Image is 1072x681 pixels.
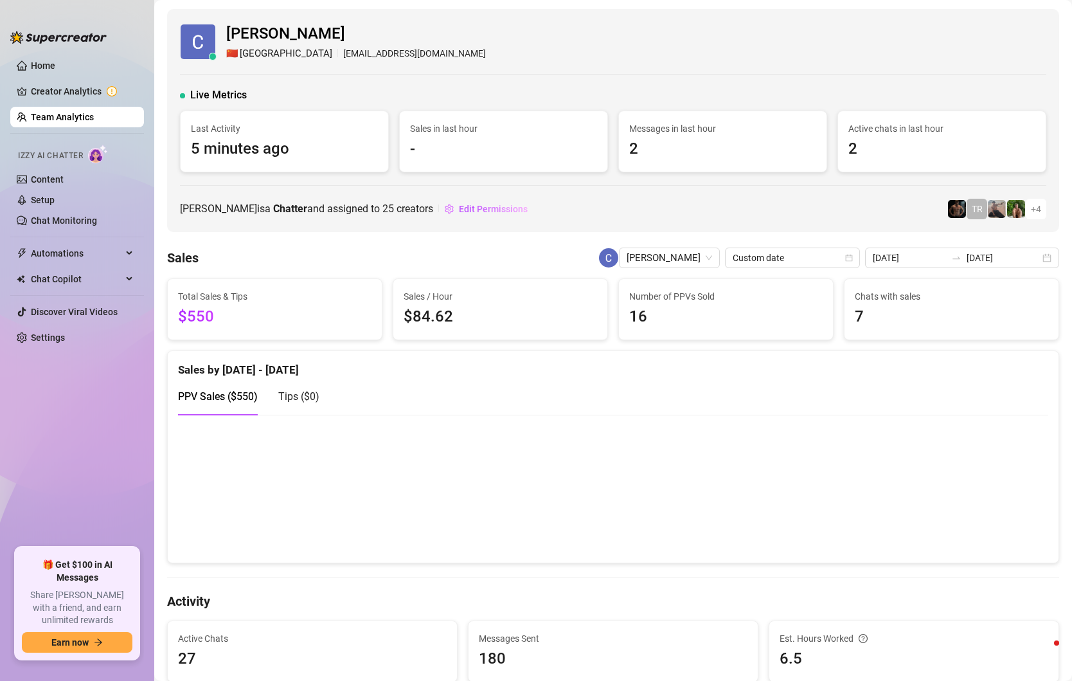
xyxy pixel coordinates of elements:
img: Charmaine Javillonar [181,24,215,59]
span: Total Sales & Tips [178,289,371,304]
span: Sales / Hour [404,289,597,304]
span: Last Activity [191,122,378,136]
span: 180 [479,647,747,671]
span: Live Metrics [190,87,247,103]
a: Home [31,60,55,71]
div: [EMAIL_ADDRESS][DOMAIN_NAME] [226,46,486,62]
span: 16 [629,305,823,329]
img: AI Chatter [88,145,108,163]
span: PPV Sales ( $550 ) [178,390,258,403]
a: Settings [31,332,65,343]
span: swap-right [951,253,961,263]
span: setting [445,204,454,213]
span: Chat Copilot [31,269,122,289]
span: $550 [178,305,371,329]
span: - [410,137,597,161]
span: 🎁 Get $100 in AI Messages [22,559,132,584]
span: 2 [848,137,1035,161]
span: Tips ( $0 ) [278,390,319,403]
div: Sales by [DATE] - [DATE] [178,351,1048,379]
a: Creator Analytics exclamation-circle [31,81,134,102]
span: arrow-right [94,638,103,647]
span: 🇨🇳 [226,46,238,62]
span: 2 [629,137,816,161]
span: 7 [855,305,1048,329]
span: calendar [845,254,853,262]
a: Team Analytics [31,112,94,122]
span: Charmaine Javillonar [627,248,712,268]
h4: Sales [167,249,199,267]
span: $84.62 [404,305,597,329]
span: TR [972,202,983,216]
div: Est. Hours Worked [780,631,1048,646]
button: Edit Permissions [444,199,528,219]
span: Sales in last hour [410,122,597,136]
iframe: Intercom live chat [1028,637,1059,668]
b: Chatter [273,203,307,215]
span: Automations [31,243,122,264]
img: Charmaine Javillonar [599,248,618,268]
span: + 4 [1031,202,1041,216]
img: Trent [948,200,966,218]
span: 27 [178,647,447,671]
input: Start date [873,251,946,265]
h4: Activity [167,592,1059,610]
img: LC [988,200,1006,218]
span: Share [PERSON_NAME] with a friend, and earn unlimited rewards [22,589,132,627]
img: logo-BBDzfeDw.svg [10,31,107,44]
span: 5 minutes ago [191,137,378,161]
span: Chats with sales [855,289,1048,304]
span: 25 [382,203,394,215]
span: Edit Permissions [459,204,528,214]
a: Content [31,174,64,185]
img: Chat Copilot [17,275,25,284]
span: Custom date [733,248,852,268]
span: Number of PPVs Sold [629,289,823,304]
span: thunderbolt [17,248,27,259]
span: [PERSON_NAME] [226,22,486,46]
span: Earn now [51,637,89,648]
span: Active chats in last hour [848,122,1035,136]
span: [PERSON_NAME] is a and assigned to creators [180,201,433,217]
a: Discover Viral Videos [31,307,118,317]
span: to [951,253,961,263]
a: Setup [31,195,55,205]
button: Earn nowarrow-right [22,632,132,653]
span: Izzy AI Chatter [18,150,83,162]
input: End date [967,251,1040,265]
span: Active Chats [178,631,447,646]
img: Nathaniel [1007,200,1025,218]
span: Messages Sent [479,631,747,646]
span: [GEOGRAPHIC_DATA] [240,46,332,62]
span: question-circle [859,631,868,646]
a: Chat Monitoring [31,215,97,226]
span: 6.5 [780,647,1048,671]
span: Messages in last hour [629,122,816,136]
